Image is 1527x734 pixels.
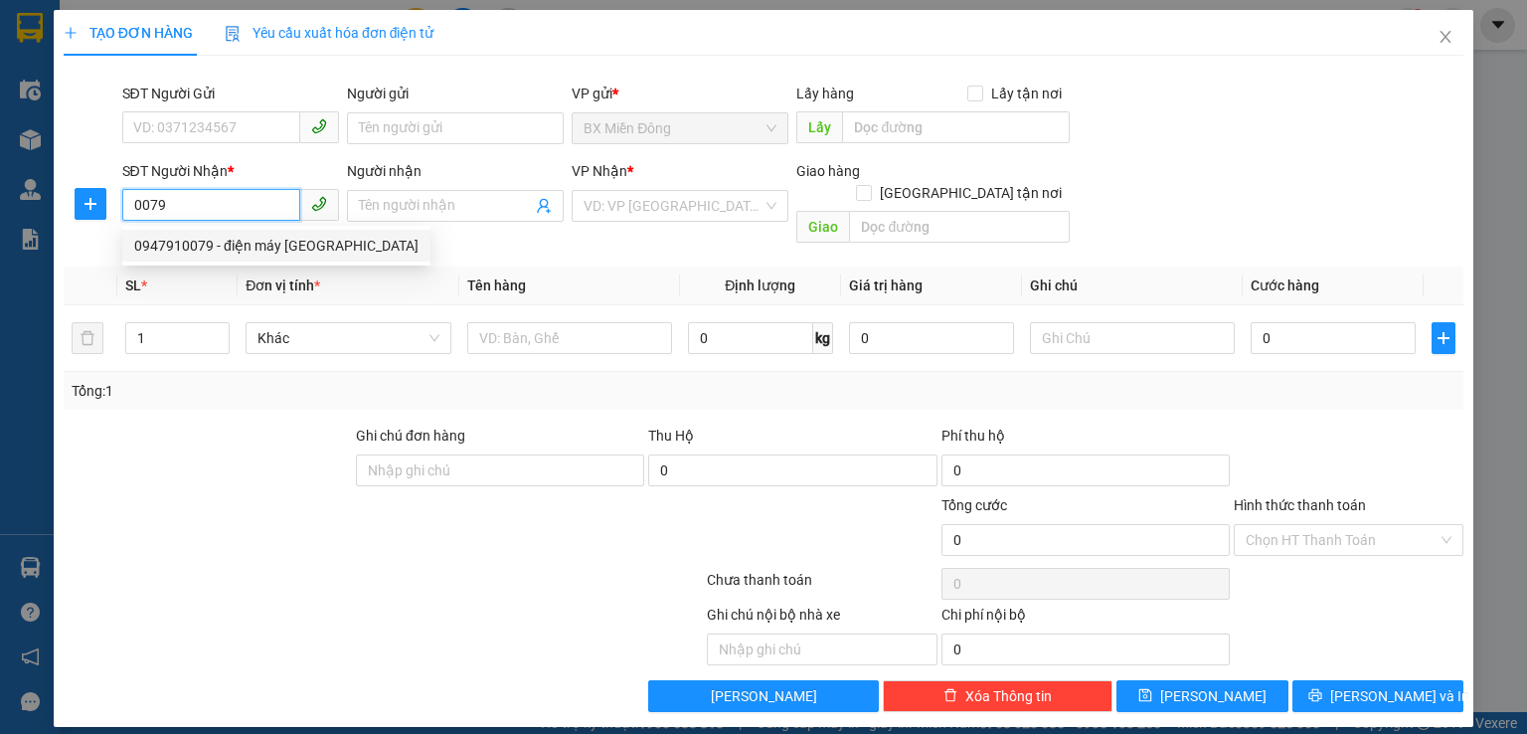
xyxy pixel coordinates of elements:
span: phone [311,118,327,134]
button: [PERSON_NAME] [648,680,878,712]
div: SĐT Người Gửi [122,83,339,104]
span: Thu Hộ [648,428,694,444]
span: Xóa Thông tin [965,685,1052,707]
span: phone [311,196,327,212]
span: Nhận: [190,19,238,40]
div: Chưa thanh toán [705,569,938,604]
span: Giao [796,211,849,243]
div: Tổng: 1 [72,380,591,402]
span: delete [943,688,957,704]
div: Tên hàng: hô sơ ( : 1 ) [17,144,350,169]
span: Giao hàng [796,163,860,179]
span: Giá trị hàng [849,277,923,293]
div: VP gửi [572,83,788,104]
span: [PERSON_NAME] [1160,685,1267,707]
input: Ghi Chú [1030,322,1235,354]
span: printer [1308,688,1322,704]
button: plus [75,188,106,220]
input: 0 [849,322,1014,354]
span: plus [76,196,105,212]
div: 0948702177 [190,65,350,92]
div: BX Miền Đông [17,17,176,65]
span: Tổng cước [941,497,1007,513]
div: Ghi chú nội bộ nhà xe [707,604,936,634]
div: Phí thu hộ [941,425,1230,455]
input: Nhập ghi chú [707,634,936,665]
button: plus [1432,322,1455,354]
div: VP M’ĐrăK [190,17,350,41]
span: TẠO ĐƠN HÀNG [64,25,193,41]
div: 30.000 [187,104,352,132]
span: Lấy [796,111,842,143]
span: Lấy tận nơi [983,83,1070,104]
input: VD: Bàn, Ghế [467,322,672,354]
span: kg [813,322,833,354]
div: Người gửi [347,83,564,104]
input: Dọc đường [849,211,1070,243]
div: uyên [190,41,350,65]
span: Cước hàng [1251,277,1319,293]
label: Ghi chú đơn hàng [356,428,465,444]
span: Tên hàng [467,277,526,293]
span: Yêu cầu xuất hóa đơn điện tử [225,25,434,41]
div: SĐT Người Nhận [122,160,339,182]
span: [GEOGRAPHIC_DATA] tận nơi [872,182,1070,204]
span: [PERSON_NAME] và In [1330,685,1469,707]
span: Đơn vị tính [246,277,320,293]
label: Hình thức thanh toán [1234,497,1366,513]
button: delete [72,322,103,354]
input: Ghi chú đơn hàng [356,455,644,486]
span: save [1138,688,1152,704]
img: icon [225,26,241,42]
span: SL [125,277,141,293]
span: Gửi: [17,19,48,40]
div: 0947910079 - điện máy sài gòn [122,230,430,262]
button: printer[PERSON_NAME] và In [1292,680,1464,712]
button: Close [1418,10,1473,66]
th: Ghi chú [1022,267,1243,305]
span: user-add [536,198,552,214]
div: Người nhận [347,160,564,182]
span: Định lượng [725,277,795,293]
input: Dọc đường [842,111,1070,143]
span: Khác [257,323,438,353]
div: Chi phí nội bộ [941,604,1230,634]
span: close [1438,29,1453,45]
button: save[PERSON_NAME] [1116,680,1288,712]
span: VP Nhận [572,163,627,179]
span: BX Miền Đông [584,113,776,143]
span: plus [1433,330,1454,346]
span: plus [64,26,78,40]
span: Lấy hàng [796,86,854,101]
span: CC : [187,109,215,130]
button: deleteXóa Thông tin [883,680,1112,712]
div: 0947910079 - điện máy [GEOGRAPHIC_DATA] [134,235,419,257]
span: [PERSON_NAME] [711,685,817,707]
span: SL [189,142,216,170]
